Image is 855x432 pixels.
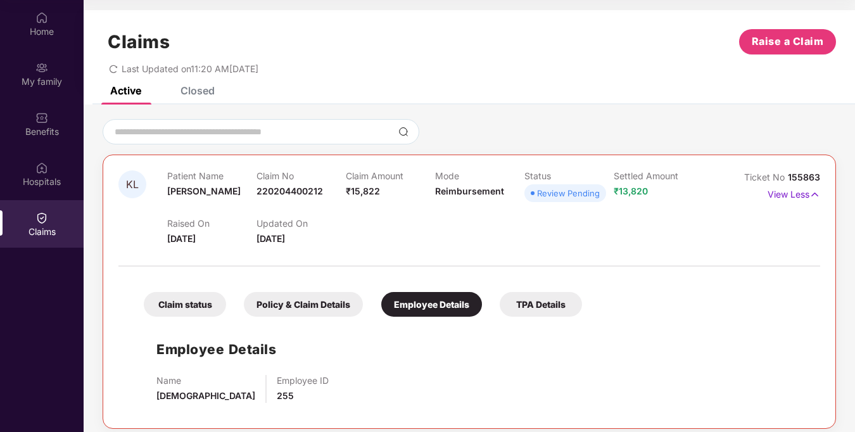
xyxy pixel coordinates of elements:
div: Closed [180,84,215,97]
h1: Employee Details [156,339,276,360]
p: Patient Name [167,170,256,181]
h1: Claims [108,31,170,53]
span: 255 [277,390,294,401]
span: 155863 [788,172,820,182]
img: svg+xml;base64,PHN2ZyBpZD0iQmVuZWZpdHMiIHhtbG5zPSJodHRwOi8vd3d3LnczLm9yZy8yMDAwL3N2ZyIgd2lkdGg9Ij... [35,111,48,124]
p: Employee ID [277,375,329,386]
button: Raise a Claim [739,29,836,54]
p: Raised On [167,218,256,229]
div: TPA Details [500,292,582,317]
p: Claim Amount [346,170,435,181]
p: Status [524,170,614,181]
span: [DATE] [256,233,285,244]
div: Review Pending [537,187,600,200]
span: [DEMOGRAPHIC_DATA] [156,390,255,401]
span: ₹13,820 [614,186,648,196]
p: Settled Amount [614,170,703,181]
span: Raise a Claim [752,34,824,49]
span: 220204400212 [256,186,323,196]
p: Name [156,375,255,386]
span: Last Updated on 11:20 AM[DATE] [122,63,258,74]
img: svg+xml;base64,PHN2ZyB3aWR0aD0iMjAiIGhlaWdodD0iMjAiIHZpZXdCb3g9IjAgMCAyMCAyMCIgZmlsbD0ibm9uZSIgeG... [35,61,48,74]
div: Claim status [144,292,226,317]
div: Active [110,84,141,97]
span: Ticket No [744,172,788,182]
div: Employee Details [381,292,482,317]
div: Policy & Claim Details [244,292,363,317]
span: [DATE] [167,233,196,244]
span: KL [126,179,139,190]
img: svg+xml;base64,PHN2ZyBpZD0iU2VhcmNoLTMyeDMyIiB4bWxucz0iaHR0cDovL3d3dy53My5vcmcvMjAwMC9zdmciIHdpZH... [398,127,408,137]
span: ₹15,822 [346,186,380,196]
span: Reimbursement [435,186,504,196]
p: Updated On [256,218,346,229]
img: svg+xml;base64,PHN2ZyBpZD0iSG9tZSIgeG1sbnM9Imh0dHA6Ly93d3cudzMub3JnLzIwMDAvc3ZnIiB3aWR0aD0iMjAiIG... [35,11,48,24]
img: svg+xml;base64,PHN2ZyBpZD0iQ2xhaW0iIHhtbG5zPSJodHRwOi8vd3d3LnczLm9yZy8yMDAwL3N2ZyIgd2lkdGg9IjIwIi... [35,212,48,224]
img: svg+xml;base64,PHN2ZyBpZD0iSG9zcGl0YWxzIiB4bWxucz0iaHR0cDovL3d3dy53My5vcmcvMjAwMC9zdmciIHdpZHRoPS... [35,162,48,174]
img: svg+xml;base64,PHN2ZyB4bWxucz0iaHR0cDovL3d3dy53My5vcmcvMjAwMC9zdmciIHdpZHRoPSIxNyIgaGVpZ2h0PSIxNy... [809,187,820,201]
p: Claim No [256,170,346,181]
p: View Less [768,184,820,201]
span: redo [109,63,118,74]
span: [PERSON_NAME] [167,186,241,196]
p: Mode [435,170,524,181]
